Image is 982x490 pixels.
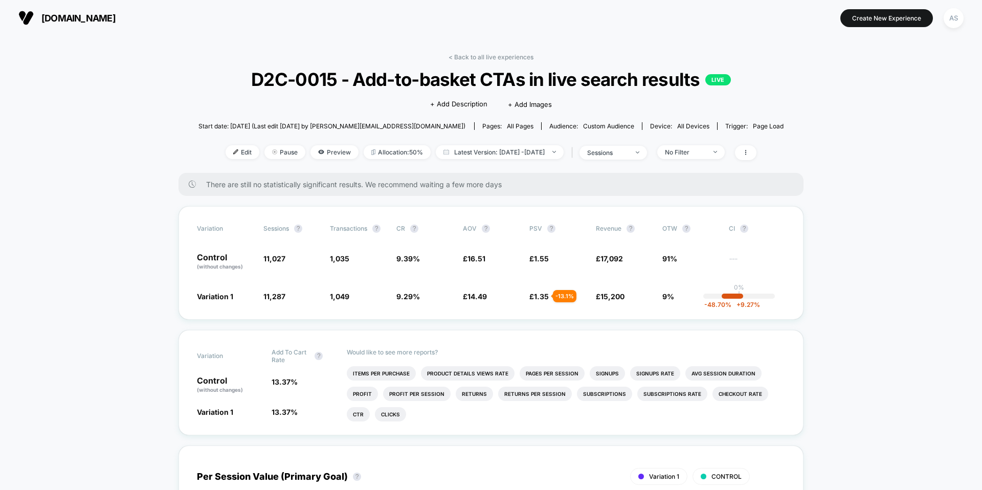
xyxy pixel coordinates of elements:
[197,348,253,364] span: Variation
[725,122,784,130] div: Trigger:
[294,225,302,233] button: ?
[685,366,762,381] li: Avg Session Duration
[482,225,490,233] button: ?
[463,225,477,232] span: AOV
[553,290,576,302] div: - 13.1 %
[197,263,243,270] span: (without changes)
[734,283,744,291] p: 0%
[272,348,309,364] span: Add To Cart Rate
[272,149,277,154] img: end
[840,9,933,27] button: Create New Experience
[569,145,579,160] span: |
[600,254,623,263] span: 17,092
[315,352,323,360] button: ?
[729,256,785,271] span: ---
[330,254,349,263] span: 1,035
[372,225,381,233] button: ?
[443,149,449,154] img: calendar
[662,292,674,301] span: 9%
[15,10,119,26] button: [DOMAIN_NAME]
[396,292,420,301] span: 9.29 %
[228,69,754,90] span: D2C-0015 - Add-to-basket CTAs in live search results
[596,292,624,301] span: £
[596,254,623,263] span: £
[383,387,451,401] li: Profit Per Session
[347,366,416,381] li: Items Per Purchase
[944,8,964,28] div: AS
[637,387,707,401] li: Subscriptions Rate
[662,225,719,233] span: OTW
[677,122,709,130] span: all devices
[529,254,549,263] span: £
[552,151,556,153] img: end
[534,292,549,301] span: 1.35
[467,254,485,263] span: 16.51
[682,225,690,233] button: ?
[740,225,748,233] button: ?
[463,254,485,263] span: £
[375,407,406,421] li: Clicks
[729,225,785,233] span: CI
[636,151,639,153] img: end
[627,225,635,233] button: ?
[665,148,706,156] div: No Filter
[941,8,967,29] button: AS
[463,292,487,301] span: £
[736,301,741,308] span: +
[396,254,420,263] span: 9.39 %
[529,225,542,232] span: PSV
[600,292,624,301] span: 15,200
[197,376,261,394] p: Control
[577,387,632,401] li: Subscriptions
[534,254,549,263] span: 1.55
[430,99,487,109] span: + Add Description
[467,292,487,301] span: 14.49
[753,122,784,130] span: Page Load
[263,225,289,232] span: Sessions
[507,122,533,130] span: all pages
[263,292,285,301] span: 11,287
[330,225,367,232] span: Transactions
[713,151,717,153] img: end
[272,377,298,386] span: 13.37 %
[226,145,259,159] span: Edit
[197,292,233,301] span: Variation 1
[508,100,552,108] span: + Add Images
[197,253,253,271] p: Control
[197,387,243,393] span: (without changes)
[41,13,116,24] span: [DOMAIN_NAME]
[520,366,585,381] li: Pages Per Session
[705,74,731,85] p: LIVE
[498,387,572,401] li: Returns Per Session
[590,366,625,381] li: Signups
[396,225,405,232] span: CR
[662,254,677,263] span: 91%
[704,301,731,308] span: -48.70 %
[263,254,285,263] span: 11,027
[630,366,680,381] li: Signups Rate
[711,473,742,480] span: CONTROL
[596,225,621,232] span: Revenue
[642,122,717,130] span: Device:
[233,149,238,154] img: edit
[197,408,233,416] span: Variation 1
[353,473,361,481] button: ?
[449,53,533,61] a: < Back to all live experiences
[18,10,34,26] img: Visually logo
[421,366,515,381] li: Product Details Views Rate
[738,291,740,299] p: |
[583,122,634,130] span: Custom Audience
[364,145,431,159] span: Allocation: 50%
[547,225,555,233] button: ?
[587,149,628,157] div: sessions
[436,145,564,159] span: Latest Version: [DATE] - [DATE]
[482,122,533,130] div: Pages:
[712,387,768,401] li: Checkout Rate
[347,407,370,421] li: Ctr
[731,301,760,308] span: 9.27 %
[206,180,783,189] span: There are still no statistically significant results. We recommend waiting a few more days
[456,387,493,401] li: Returns
[347,348,786,356] p: Would like to see more reports?
[310,145,359,159] span: Preview
[272,408,298,416] span: 13.37 %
